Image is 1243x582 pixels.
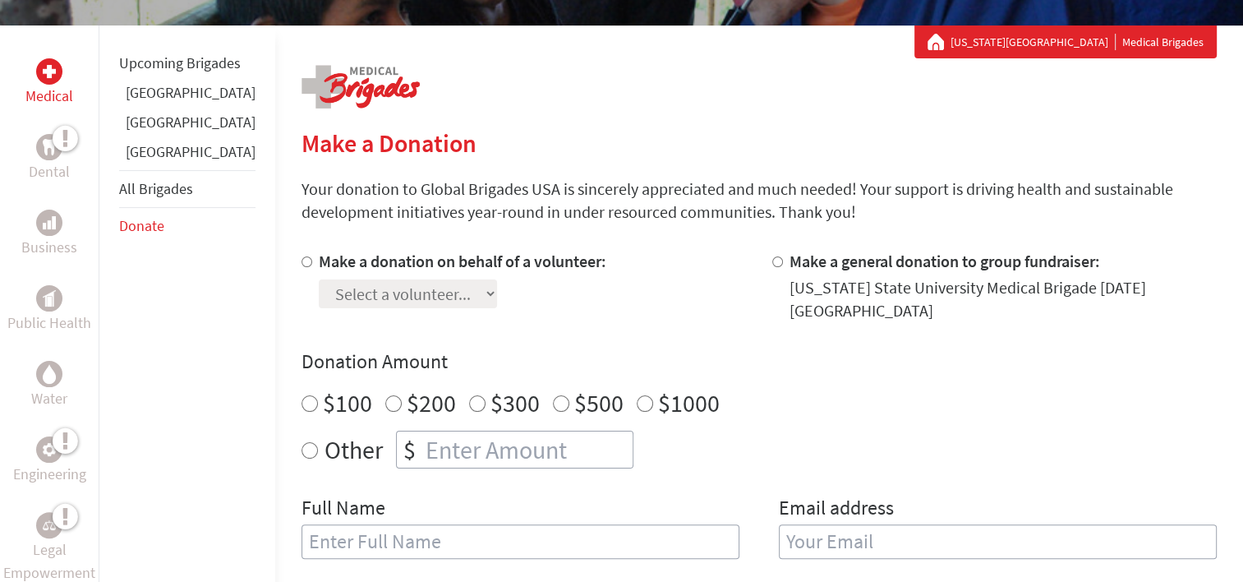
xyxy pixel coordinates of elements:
h2: Make a Donation [302,128,1217,158]
div: [US_STATE] State University Medical Brigade [DATE] [GEOGRAPHIC_DATA] [790,276,1217,322]
label: $100 [323,387,372,418]
li: Guatemala [119,111,256,141]
label: Other [325,431,383,469]
a: [GEOGRAPHIC_DATA] [126,113,256,132]
a: [GEOGRAPHIC_DATA] [126,142,256,161]
div: $ [397,432,422,468]
a: Donate [119,216,164,235]
p: Medical [25,85,73,108]
li: Ghana [119,81,256,111]
a: [GEOGRAPHIC_DATA] [126,83,256,102]
p: Business [21,236,77,259]
input: Enter Full Name [302,524,739,559]
li: Upcoming Brigades [119,45,256,81]
label: $300 [490,387,540,418]
div: Medical Brigades [928,34,1204,50]
img: Medical [43,65,56,78]
label: Make a donation on behalf of a volunteer: [319,251,606,271]
p: Your donation to Global Brigades USA is sincerely appreciated and much needed! Your support is dr... [302,178,1217,224]
img: logo-medical.png [302,65,420,109]
p: Public Health [7,312,91,335]
a: Public HealthPublic Health [7,285,91,335]
div: Dental [36,134,62,160]
a: BusinessBusiness [21,210,77,259]
h4: Donation Amount [302,349,1217,375]
img: Public Health [43,290,56,307]
li: All Brigades [119,170,256,208]
li: Donate [119,208,256,244]
a: DentalDental [29,134,70,183]
div: Legal Empowerment [36,512,62,538]
p: Dental [29,160,70,183]
a: All Brigades [119,179,193,198]
p: Engineering [13,463,86,486]
div: Engineering [36,436,62,463]
label: $200 [407,387,456,418]
div: Business [36,210,62,236]
div: Public Health [36,285,62,312]
a: EngineeringEngineering [13,436,86,486]
label: $1000 [658,387,720,418]
img: Business [43,216,56,229]
label: $500 [574,387,624,418]
a: MedicalMedical [25,58,73,108]
img: Engineering [43,443,56,456]
img: Water [43,364,56,383]
div: Medical [36,58,62,85]
input: Your Email [779,524,1217,559]
li: Panama [119,141,256,170]
img: Legal Empowerment [43,520,56,530]
input: Enter Amount [422,432,633,468]
label: Make a general donation to group fundraiser: [790,251,1100,271]
img: Dental [43,139,56,155]
a: WaterWater [31,361,67,410]
label: Email address [779,495,894,524]
p: Water [31,387,67,410]
label: Full Name [302,495,385,524]
a: [US_STATE][GEOGRAPHIC_DATA] [951,34,1116,50]
div: Water [36,361,62,387]
a: Upcoming Brigades [119,53,241,72]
